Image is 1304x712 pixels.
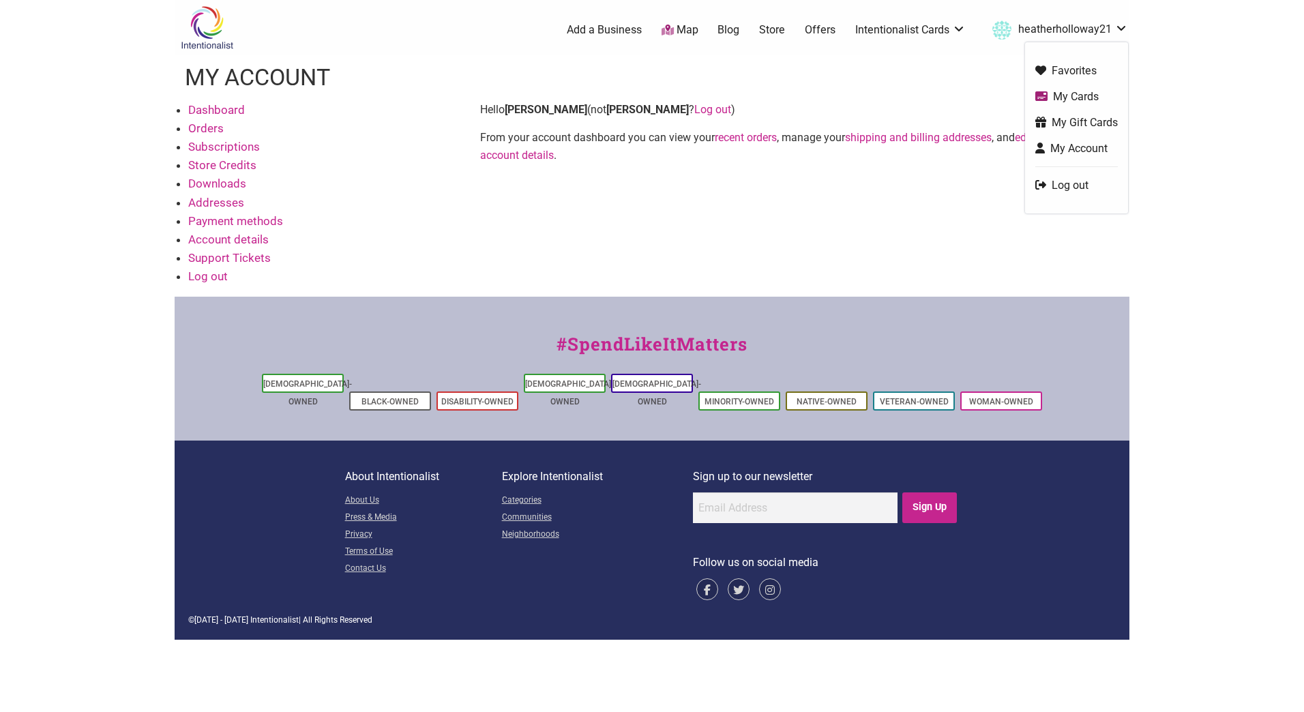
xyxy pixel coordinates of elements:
a: Privacy [345,526,502,544]
a: My Cards [1035,89,1118,104]
a: Store Credits [188,158,256,172]
a: Veteran-Owned [880,397,949,406]
p: Sign up to our newsletter [693,468,960,486]
a: Neighborhoods [502,526,693,544]
span: [DATE] - [DATE] [194,615,248,625]
strong: [PERSON_NAME] [606,103,689,116]
strong: [PERSON_NAME] [505,103,587,116]
a: [DEMOGRAPHIC_DATA]-Owned [263,379,352,406]
a: Payment methods [188,214,283,228]
a: Offers [805,23,835,38]
a: edit your password and account details [480,131,1127,162]
a: Intentionalist Cards [855,23,966,38]
input: Email Address [693,492,898,523]
a: Log out [1035,177,1118,193]
a: recent orders [715,131,777,144]
a: Minority-Owned [705,397,774,406]
a: Black-Owned [361,397,419,406]
a: [DEMOGRAPHIC_DATA]-Owned [525,379,614,406]
a: Favorites [1035,63,1118,78]
a: Log out [188,269,228,283]
a: [DEMOGRAPHIC_DATA]-Owned [612,379,701,406]
a: About Us [345,492,502,509]
p: Explore Intentionalist [502,468,693,486]
p: Hello (not ? ) [480,101,1129,119]
a: Orders [188,121,224,135]
a: Press & Media [345,509,502,526]
a: Native-Owned [797,397,857,406]
a: Add a Business [567,23,642,38]
a: Disability-Owned [441,397,514,406]
a: Support Tickets [188,251,271,265]
a: Downloads [188,177,246,190]
a: Contact Us [345,561,502,578]
a: Categories [502,492,693,509]
a: Store [759,23,785,38]
a: Log out [694,103,731,116]
nav: Account pages [175,101,461,297]
a: shipping and billing addresses [845,131,992,144]
a: Account details [188,233,269,246]
p: Follow us on social media [693,554,960,572]
a: My Gift Cards [1035,115,1118,130]
div: © | All Rights Reserved [188,614,1116,626]
a: heatherholloway21 [986,18,1128,42]
a: Woman-Owned [969,397,1033,406]
h1: My account [185,61,330,94]
a: My Account [1035,140,1118,156]
a: Subscriptions [188,140,260,153]
img: Intentionalist [175,5,239,50]
a: Dashboard [188,103,245,117]
a: Blog [717,23,739,38]
a: Addresses [188,196,244,209]
a: Communities [502,509,693,526]
span: Intentionalist [250,615,299,625]
div: #SpendLikeItMatters [175,331,1129,371]
a: Map [662,23,698,38]
p: About Intentionalist [345,468,502,486]
p: From your account dashboard you can view your , manage your , and . [480,129,1129,164]
a: Terms of Use [345,544,502,561]
input: Sign Up [902,492,958,523]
